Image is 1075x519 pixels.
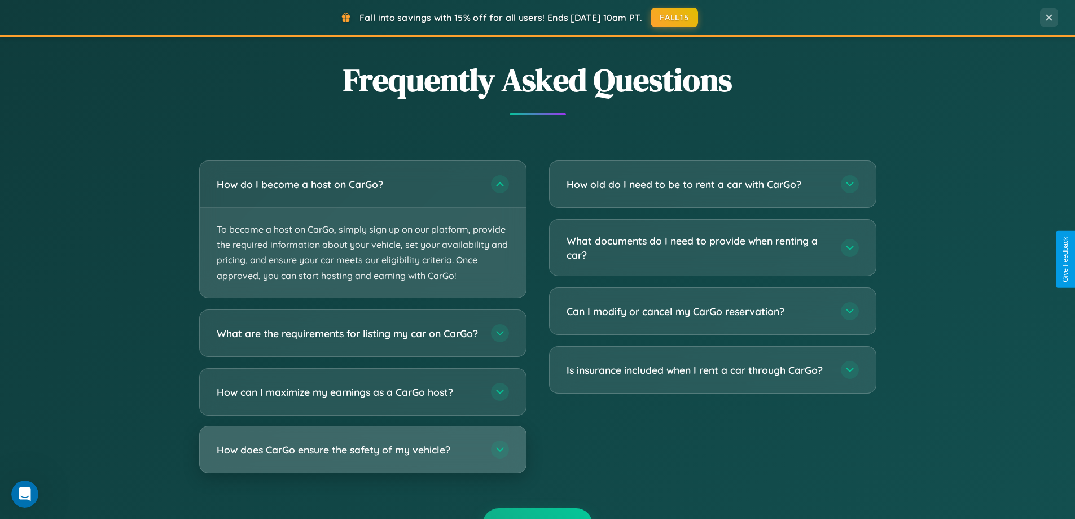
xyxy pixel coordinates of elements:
[567,304,830,319] h3: Can I modify or cancel my CarGo reservation?
[567,234,830,261] h3: What documents do I need to provide when renting a car?
[217,326,480,340] h3: What are the requirements for listing my car on CarGo?
[567,363,830,377] h3: Is insurance included when I rent a car through CarGo?
[217,177,480,191] h3: How do I become a host on CarGo?
[651,8,698,27] button: FALL15
[199,58,876,102] h2: Frequently Asked Questions
[359,12,642,23] span: Fall into savings with 15% off for all users! Ends [DATE] 10am PT.
[217,442,480,456] h3: How does CarGo ensure the safety of my vehicle?
[217,385,480,399] h3: How can I maximize my earnings as a CarGo host?
[567,177,830,191] h3: How old do I need to be to rent a car with CarGo?
[1061,237,1069,282] div: Give Feedback
[11,481,38,508] iframe: Intercom live chat
[200,208,526,298] p: To become a host on CarGo, simply sign up on our platform, provide the required information about...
